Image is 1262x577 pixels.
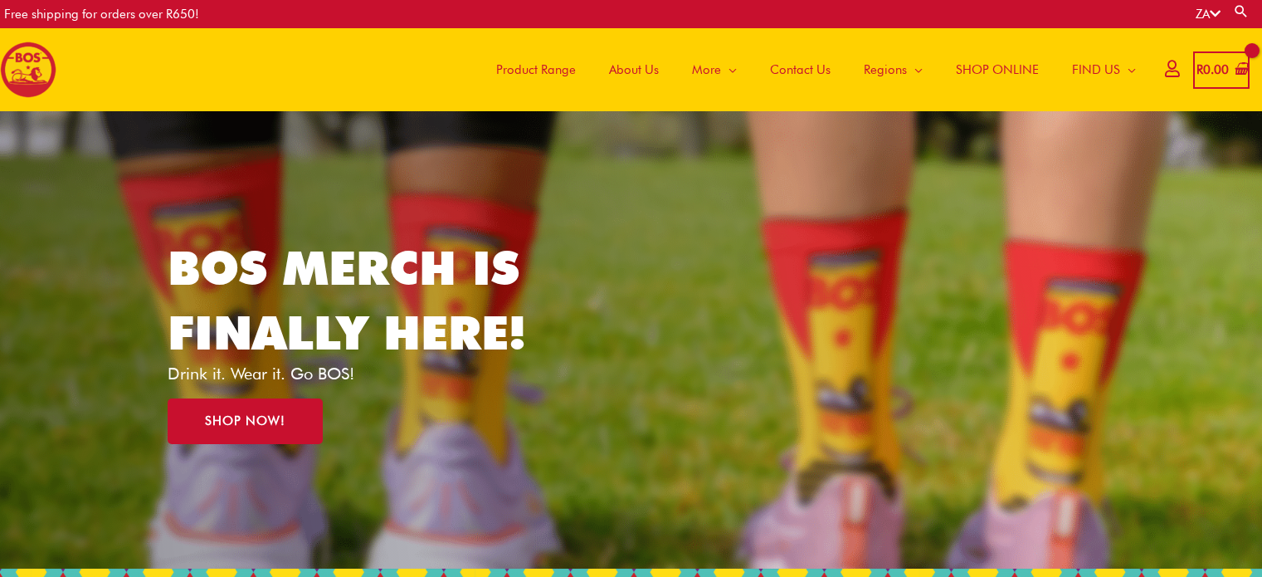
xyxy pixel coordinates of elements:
[939,28,1055,111] a: SHOP ONLINE
[168,365,551,382] p: Drink it. Wear it. Go BOS!
[753,28,847,111] a: Contact Us
[847,28,939,111] a: Regions
[956,45,1039,95] span: SHOP ONLINE
[496,45,576,95] span: Product Range
[1196,62,1203,77] span: R
[1072,45,1120,95] span: FIND US
[770,45,831,95] span: Contact Us
[1233,3,1250,19] a: Search button
[592,28,675,111] a: About Us
[1193,51,1250,89] a: View Shopping Cart, empty
[168,240,526,360] a: BOS MERCH IS FINALLY HERE!
[675,28,753,111] a: More
[205,415,285,428] span: SHOP NOW!
[1196,62,1229,77] bdi: 0.00
[692,45,721,95] span: More
[168,399,323,444] a: SHOP NOW!
[480,28,592,111] a: Product Range
[467,28,1152,111] nav: Site Navigation
[1196,7,1221,22] a: ZA
[864,45,907,95] span: Regions
[609,45,659,95] span: About Us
